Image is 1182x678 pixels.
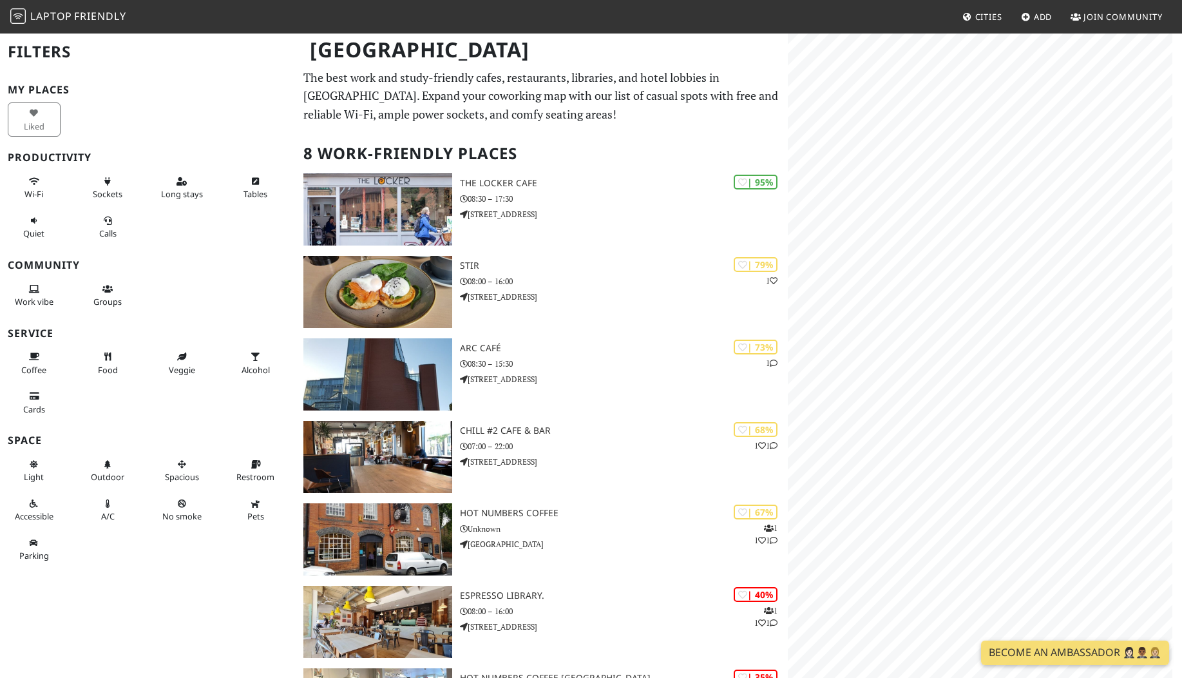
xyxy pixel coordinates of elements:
[247,510,264,522] span: Pet friendly
[754,440,777,452] p: 1 1
[229,493,282,527] button: Pets
[8,84,288,96] h3: My Places
[1016,5,1058,28] a: Add
[24,188,43,200] span: Stable Wi-Fi
[296,503,788,576] a: Hot Numbers Coffee | 67% 111 Hot Numbers Coffee Unknown [GEOGRAPHIC_DATA]
[303,586,452,658] img: Espresso Library.
[1065,5,1168,28] a: Join Community
[23,403,45,415] span: Credit cards
[460,373,788,385] p: [STREET_ADDRESS]
[30,9,72,23] span: Laptop
[460,343,788,354] h3: ARC Café
[169,364,195,376] span: Veggie
[8,327,288,340] h3: Service
[460,508,788,519] h3: Hot Numbers Coffee
[8,210,61,244] button: Quiet
[460,208,788,220] p: [STREET_ADDRESS]
[8,259,288,271] h3: Community
[460,523,788,535] p: Unknown
[1034,11,1053,23] span: Add
[99,228,117,239] span: Video/audio calls
[93,188,122,200] span: Power sockets
[303,68,781,124] p: The best work and study-friendly cafes, restaurants, libraries, and hotel lobbies in [GEOGRAPHIC_...
[24,471,44,483] span: Natural light
[82,171,135,205] button: Sockets
[734,175,777,189] div: | 95%
[242,364,270,376] span: Alcohol
[23,228,44,239] span: Quiet
[8,454,61,488] button: Light
[734,422,777,437] div: | 68%
[460,456,788,468] p: [STREET_ADDRESS]
[296,256,788,328] a: Stir | 79% 1 Stir 08:00 – 16:00 [STREET_ADDRESS]
[296,173,788,246] a: The Locker Cafe | 95% The Locker Cafe 08:30 – 17:30 [STREET_ADDRESS]
[21,364,46,376] span: Coffee
[8,493,61,527] button: Accessible
[296,586,788,658] a: Espresso Library. | 40% 111 Espresso Library. 08:00 – 16:00 [STREET_ADDRESS]
[162,510,202,522] span: Smoke free
[766,357,777,369] p: 1
[82,493,135,527] button: A/C
[303,256,452,328] img: Stir
[8,278,61,313] button: Work vibe
[754,605,777,629] p: 1 1 1
[303,503,452,576] img: Hot Numbers Coffee
[165,471,199,483] span: Spacious
[1083,11,1163,23] span: Join Community
[734,587,777,602] div: | 40%
[300,32,786,68] h1: [GEOGRAPHIC_DATA]
[229,171,282,205] button: Tables
[460,358,788,370] p: 08:30 – 15:30
[82,346,135,380] button: Food
[74,9,126,23] span: Friendly
[8,151,288,164] h3: Productivity
[957,5,1007,28] a: Cities
[10,6,126,28] a: LaptopFriendly LaptopFriendly
[303,134,781,173] h2: 8 Work-Friendly Places
[8,171,61,205] button: Wi-Fi
[303,173,452,246] img: The Locker Cafe
[460,178,788,189] h3: The Locker Cafe
[243,188,267,200] span: Work-friendly tables
[460,193,788,205] p: 08:30 – 17:30
[101,510,115,522] span: Air conditioned
[229,346,282,380] button: Alcohol
[296,338,788,411] a: ARC Café | 73% 1 ARC Café 08:30 – 15:30 [STREET_ADDRESS]
[82,278,135,313] button: Groups
[734,257,777,272] div: | 79%
[460,538,788,550] p: [GEOGRAPHIC_DATA]
[10,8,26,24] img: LaptopFriendly
[460,590,788,601] h3: Espresso Library.
[766,275,777,287] p: 1
[296,421,788,493] a: Chill #2 Cafe & Bar | 68% 11 Chill #2 Cafe & Bar 07:00 – 22:00 [STREET_ADDRESS]
[82,454,135,488] button: Outdoor
[460,291,788,303] p: [STREET_ADDRESS]
[460,605,788,617] p: 08:00 – 16:00
[981,641,1169,665] a: Become an Ambassador 🤵🏻‍♀️🤵🏾‍♂️🤵🏼‍♀️
[8,532,61,567] button: Parking
[303,338,452,411] img: ARC Café
[229,454,282,488] button: Restroom
[460,440,788,452] p: 07:00 – 22:00
[460,621,788,633] p: [STREET_ADDRESS]
[155,346,208,380] button: Veggie
[93,296,122,307] span: Group tables
[155,454,208,488] button: Spacious
[161,188,203,200] span: Long stays
[460,425,788,436] h3: Chill #2 Cafe & Bar
[8,346,61,380] button: Coffee
[15,510,53,522] span: Accessible
[19,550,49,561] span: Parking
[82,210,135,244] button: Calls
[734,340,777,354] div: | 73%
[155,171,208,205] button: Long stays
[91,471,124,483] span: Outdoor area
[8,32,288,72] h2: Filters
[460,275,788,287] p: 08:00 – 16:00
[754,522,777,547] p: 1 1 1
[460,260,788,271] h3: Stir
[975,11,1002,23] span: Cities
[303,421,452,493] img: Chill #2 Cafe & Bar
[236,471,274,483] span: Restroom
[734,505,777,519] div: | 67%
